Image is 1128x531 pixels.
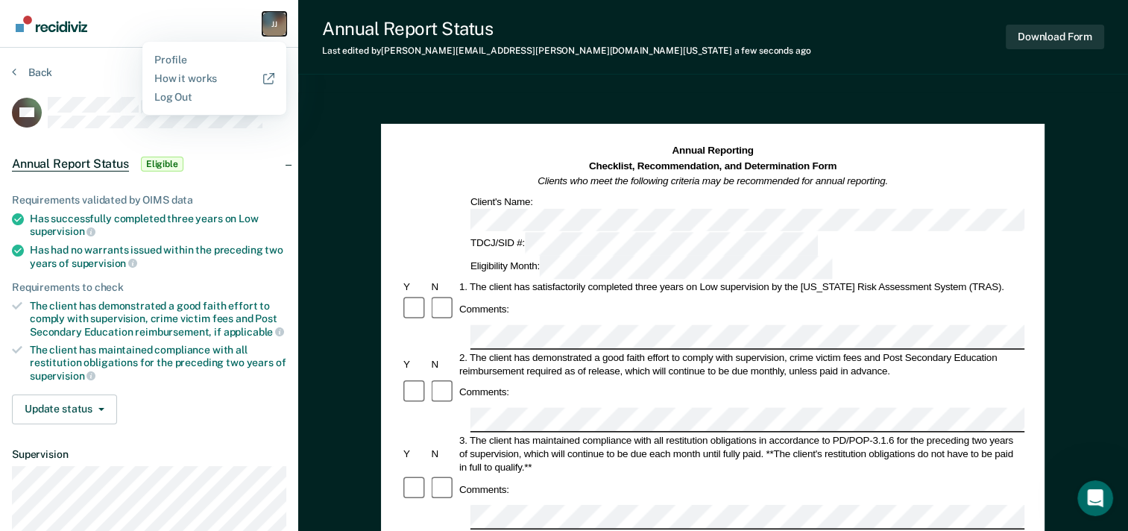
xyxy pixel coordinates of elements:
[154,54,274,66] a: Profile
[401,447,429,460] div: Y
[457,351,1024,377] div: 2. The client has demonstrated a good faith effort to comply with supervision, crime victim fees ...
[538,175,889,186] em: Clients who meet the following criteria may be recommended for annual reporting.
[30,225,95,237] span: supervision
[429,357,457,371] div: N
[154,91,274,104] a: Log Out
[672,145,754,157] strong: Annual Reporting
[457,280,1024,294] div: 1. The client has satisfactorily completed three years on Low supervision by the [US_STATE] Risk ...
[12,281,286,294] div: Requirements to check
[429,447,457,460] div: N
[141,157,183,172] span: Eligible
[16,16,87,32] img: Recidiviz
[12,448,286,461] dt: Supervision
[589,160,836,172] strong: Checklist, Recommendation, and Determination Form
[30,244,286,269] div: Has had no warrants issued within the preceding two years of
[30,300,286,338] div: The client has demonstrated a good faith effort to comply with supervision, crime victim fees and...
[72,257,137,269] span: supervision
[12,395,117,424] button: Update status
[1006,25,1104,49] button: Download Form
[457,483,511,496] div: Comments:
[30,213,286,238] div: Has successfully completed three years on Low
[224,326,284,338] span: applicable
[322,18,811,40] div: Annual Report Status
[429,280,457,294] div: N
[12,194,286,207] div: Requirements validated by OIMS data
[154,72,274,85] a: How it works
[401,357,429,371] div: Y
[12,157,129,172] span: Annual Report Status
[262,12,286,36] button: Profile dropdown button
[457,303,511,316] div: Comments:
[734,45,811,56] span: a few seconds ago
[457,433,1024,474] div: 3. The client has maintained compliance with all restitution obligations in accordance to PD/POP-...
[468,256,835,279] div: Eligibility Month:
[30,370,95,382] span: supervision
[30,344,286,382] div: The client has maintained compliance with all restitution obligations for the preceding two years of
[12,66,52,79] button: Back
[401,280,429,294] div: Y
[1077,480,1113,516] iframe: Intercom live chat
[262,12,286,36] div: J J
[457,386,511,399] div: Comments:
[468,233,820,256] div: TDCJ/SID #:
[322,45,811,56] div: Last edited by [PERSON_NAME][EMAIL_ADDRESS][PERSON_NAME][DOMAIN_NAME][US_STATE]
